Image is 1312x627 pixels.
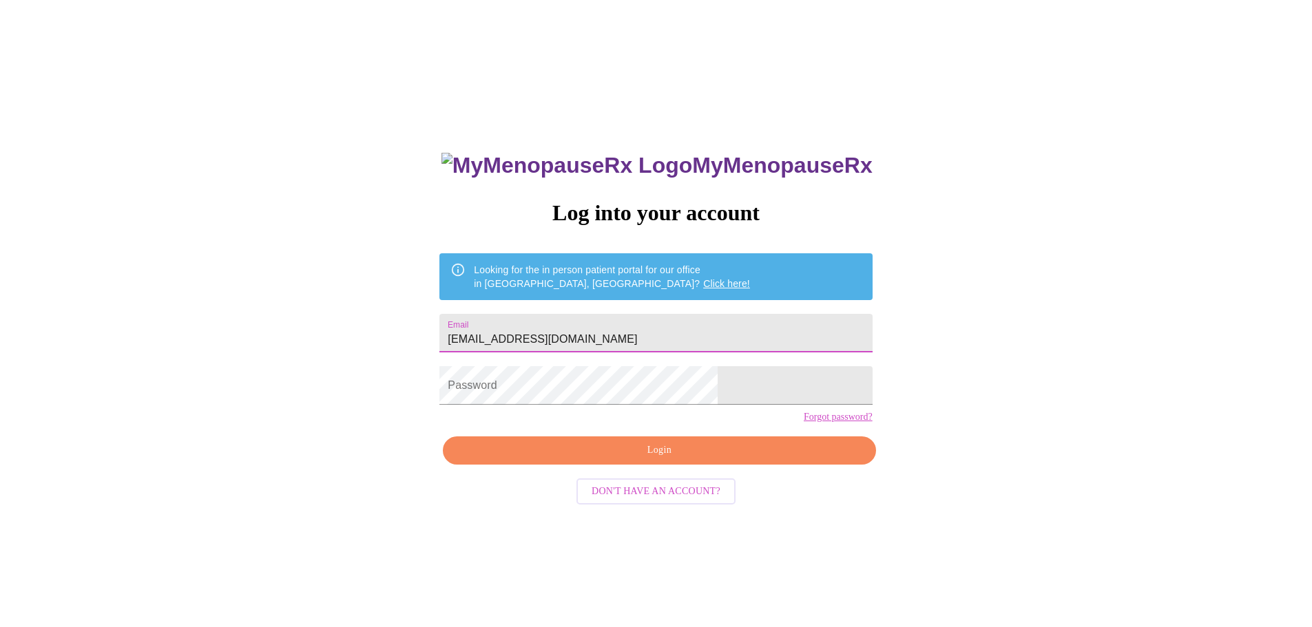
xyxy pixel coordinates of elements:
[804,412,873,423] a: Forgot password?
[573,485,739,496] a: Don't have an account?
[703,278,750,289] a: Click here!
[441,153,873,178] h3: MyMenopauseRx
[474,257,750,296] div: Looking for the in person patient portal for our office in [GEOGRAPHIC_DATA], [GEOGRAPHIC_DATA]?
[459,442,860,459] span: Login
[441,153,692,178] img: MyMenopauseRx Logo
[443,436,875,465] button: Login
[439,200,872,226] h3: Log into your account
[576,478,736,505] button: Don't have an account?
[592,483,720,500] span: Don't have an account?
